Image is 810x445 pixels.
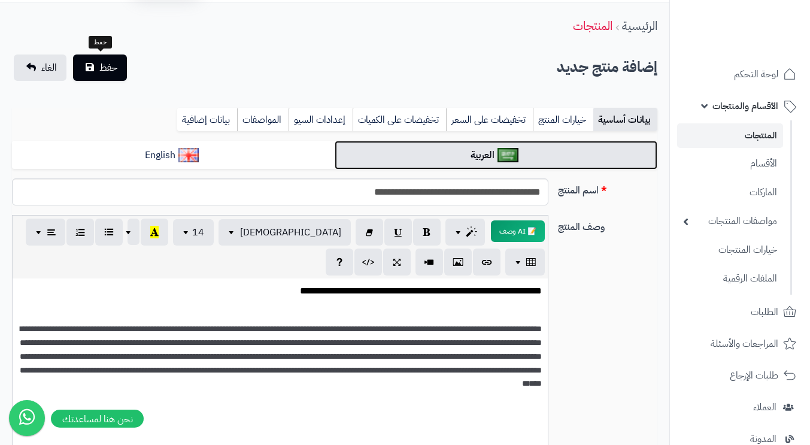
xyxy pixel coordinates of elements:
a: العربية [335,141,657,170]
label: وصف المنتج [553,215,662,234]
a: طلبات الإرجاع [677,361,803,390]
span: 14 [192,225,204,240]
span: الأقسام والمنتجات [712,98,778,114]
span: لوحة التحكم [734,66,778,83]
img: English [178,148,199,162]
span: المراجعات والأسئلة [711,335,778,352]
a: خيارات المنتج [533,108,593,132]
button: [DEMOGRAPHIC_DATA] [219,219,351,246]
a: إعدادات السيو [289,108,353,132]
span: الطلبات [751,304,778,320]
label: اسم المنتج [553,178,662,198]
a: مواصفات المنتجات [677,208,783,234]
a: الغاء [14,55,66,81]
a: تخفيضات على الكميات [353,108,446,132]
a: بيانات أساسية [593,108,657,132]
a: المراجعات والأسئلة [677,329,803,358]
span: العملاء [753,399,776,416]
span: طلبات الإرجاع [730,367,778,384]
a: تخفيضات على السعر [446,108,533,132]
img: العربية [497,148,518,162]
a: خيارات المنتجات [677,237,783,263]
a: الأقسام [677,151,783,177]
a: المنتجات [573,17,612,35]
a: الملفات الرقمية [677,266,783,292]
div: حفظ [89,36,112,49]
a: الطلبات [677,298,803,326]
span: الغاء [41,60,57,75]
a: العملاء [677,393,803,422]
span: حفظ [99,60,117,75]
a: بيانات إضافية [177,108,237,132]
a: الماركات [677,180,783,205]
a: لوحة التحكم [677,60,803,89]
a: الرئيسية [622,17,657,35]
button: 📝 AI وصف [491,220,545,242]
a: English [12,141,335,170]
span: [DEMOGRAPHIC_DATA] [240,225,341,240]
button: 14 [173,219,214,246]
a: المواصفات [237,108,289,132]
a: المنتجات [677,123,783,148]
button: حفظ [73,55,127,81]
h2: إضافة منتج جديد [557,55,657,80]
